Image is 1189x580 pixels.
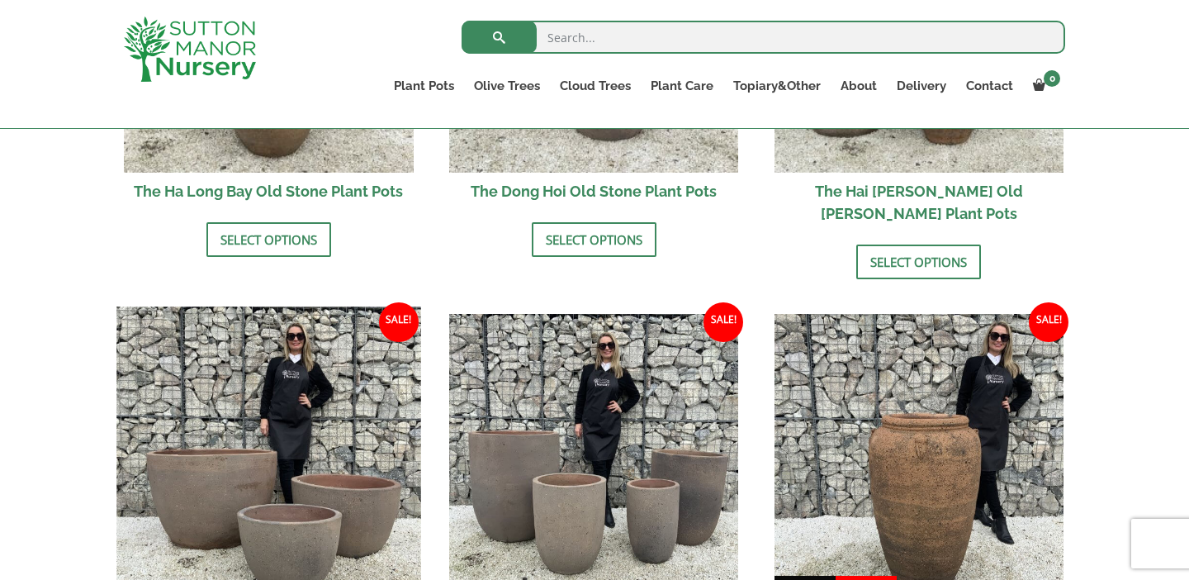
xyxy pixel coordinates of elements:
a: Olive Trees [464,74,550,97]
a: Plant Care [641,74,723,97]
h2: The Hai [PERSON_NAME] Old [PERSON_NAME] Plant Pots [775,173,1064,232]
span: Sale! [703,302,743,342]
a: Contact [956,74,1023,97]
h2: The Dong Hoi Old Stone Plant Pots [449,173,739,210]
a: Select options for “The Ha Long Bay Old Stone Plant Pots” [206,222,331,257]
span: Sale! [379,302,419,342]
span: Sale! [1029,302,1068,342]
a: Topiary&Other [723,74,831,97]
a: Select options for “The Dong Hoi Old Stone Plant Pots” [532,222,656,257]
input: Search... [462,21,1065,54]
span: 0 [1044,70,1060,87]
h2: The Ha Long Bay Old Stone Plant Pots [124,173,414,210]
a: Select options for “The Hai Phong Old Stone Plant Pots” [856,245,981,279]
a: About [831,74,887,97]
a: Plant Pots [384,74,464,97]
a: Delivery [887,74,956,97]
a: 0 [1023,74,1065,97]
img: logo [124,17,256,82]
a: Cloud Trees [550,74,641,97]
